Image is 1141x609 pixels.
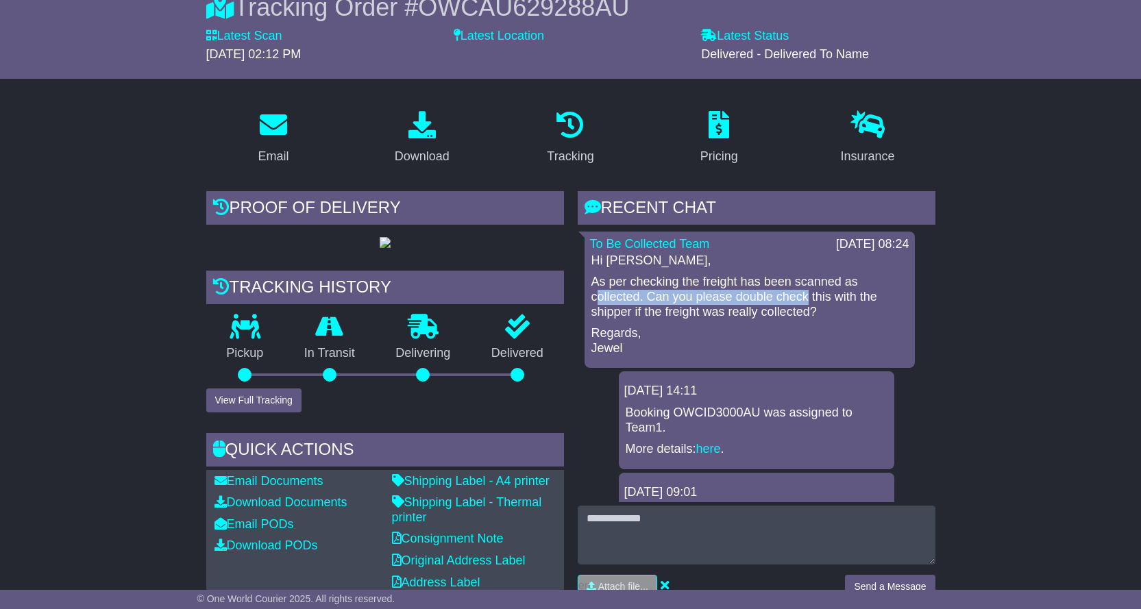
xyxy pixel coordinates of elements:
[206,346,284,361] p: Pickup
[392,474,550,488] a: Shipping Label - A4 printer
[206,47,302,61] span: [DATE] 02:12 PM
[376,346,471,361] p: Delivering
[197,593,395,604] span: © One World Courier 2025. All rights reserved.
[547,147,593,166] div: Tracking
[206,433,564,470] div: Quick Actions
[392,554,526,567] a: Original Address Label
[392,575,480,589] a: Address Label
[380,237,391,248] img: GetPodImage
[701,29,789,44] label: Latest Status
[624,485,889,500] div: [DATE] 09:01
[214,517,294,531] a: Email PODs
[836,237,909,252] div: [DATE] 08:24
[626,442,887,457] p: More details: .
[591,326,908,356] p: Regards, Jewel
[392,495,542,524] a: Shipping Label - Thermal printer
[206,388,302,412] button: View Full Tracking
[392,532,504,545] a: Consignment Note
[841,147,895,166] div: Insurance
[591,253,908,269] p: Hi [PERSON_NAME],
[696,442,721,456] a: here
[624,384,889,399] div: [DATE] 14:11
[258,147,289,166] div: Email
[626,406,887,435] p: Booking OWCID3000AU was assigned to Team1.
[578,191,935,228] div: RECENT CHAT
[691,106,747,171] a: Pricing
[832,106,904,171] a: Insurance
[591,275,908,319] p: As per checking the freight has been scanned as collected. Can you please double check this with ...
[206,271,564,308] div: Tracking history
[214,495,347,509] a: Download Documents
[471,346,564,361] p: Delivered
[395,147,450,166] div: Download
[454,29,544,44] label: Latest Location
[249,106,297,171] a: Email
[386,106,458,171] a: Download
[845,575,935,599] button: Send a Message
[206,191,564,228] div: Proof of Delivery
[701,47,869,61] span: Delivered - Delivered To Name
[700,147,738,166] div: Pricing
[214,474,323,488] a: Email Documents
[206,29,282,44] label: Latest Scan
[284,346,376,361] p: In Transit
[538,106,602,171] a: Tracking
[214,538,318,552] a: Download PODs
[590,237,710,251] a: To Be Collected Team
